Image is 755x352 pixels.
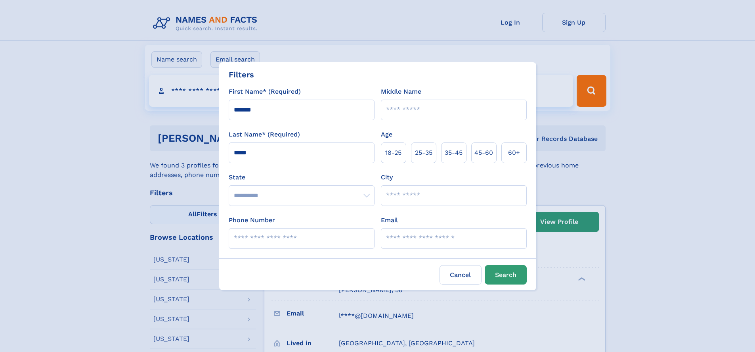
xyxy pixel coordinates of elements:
[229,215,275,225] label: Phone Number
[445,148,463,158] span: 35‑45
[381,130,392,139] label: Age
[381,173,393,182] label: City
[440,265,482,285] label: Cancel
[508,148,520,158] span: 60+
[381,215,398,225] label: Email
[229,130,300,139] label: Last Name* (Required)
[474,148,493,158] span: 45‑60
[229,69,254,81] div: Filters
[229,87,301,96] label: First Name* (Required)
[485,265,527,285] button: Search
[385,148,401,158] span: 18‑25
[415,148,432,158] span: 25‑35
[229,173,375,182] label: State
[381,87,421,96] label: Middle Name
